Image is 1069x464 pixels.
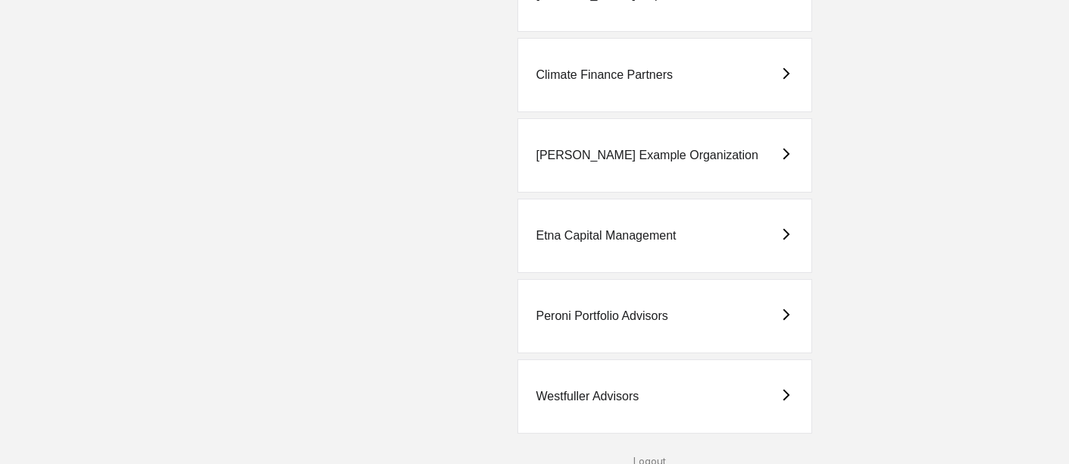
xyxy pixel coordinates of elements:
div: Peroni Portfolio Advisors [536,309,668,323]
div: Etna Capital Management [536,229,677,243]
div: Climate Finance Partners [536,68,674,82]
div: Westfuller Advisors [536,390,639,403]
div: [PERSON_NAME] Example Organization [536,149,758,162]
